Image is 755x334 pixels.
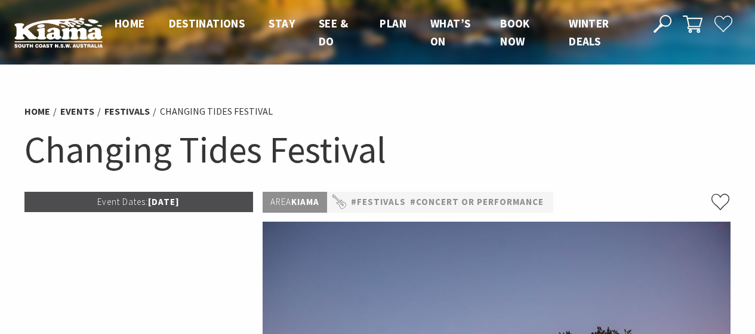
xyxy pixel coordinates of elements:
[269,16,295,30] span: Stay
[569,16,609,48] span: Winter Deals
[60,105,94,118] a: Events
[430,16,470,48] span: What’s On
[103,14,640,51] nav: Main Menu
[115,16,145,30] span: Home
[24,192,254,212] p: [DATE]
[380,16,406,30] span: Plan
[500,16,530,48] span: Book now
[160,104,273,119] li: Changing Tides Festival
[351,195,406,210] a: #Festivals
[270,196,291,207] span: Area
[410,195,544,210] a: #Concert or Performance
[97,196,148,207] span: Event Dates:
[169,16,245,30] span: Destinations
[319,16,348,48] span: See & Do
[263,192,327,213] p: Kiama
[14,17,103,48] img: Kiama Logo
[104,105,150,118] a: Festivals
[24,125,731,174] h1: Changing Tides Festival
[24,105,50,118] a: Home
